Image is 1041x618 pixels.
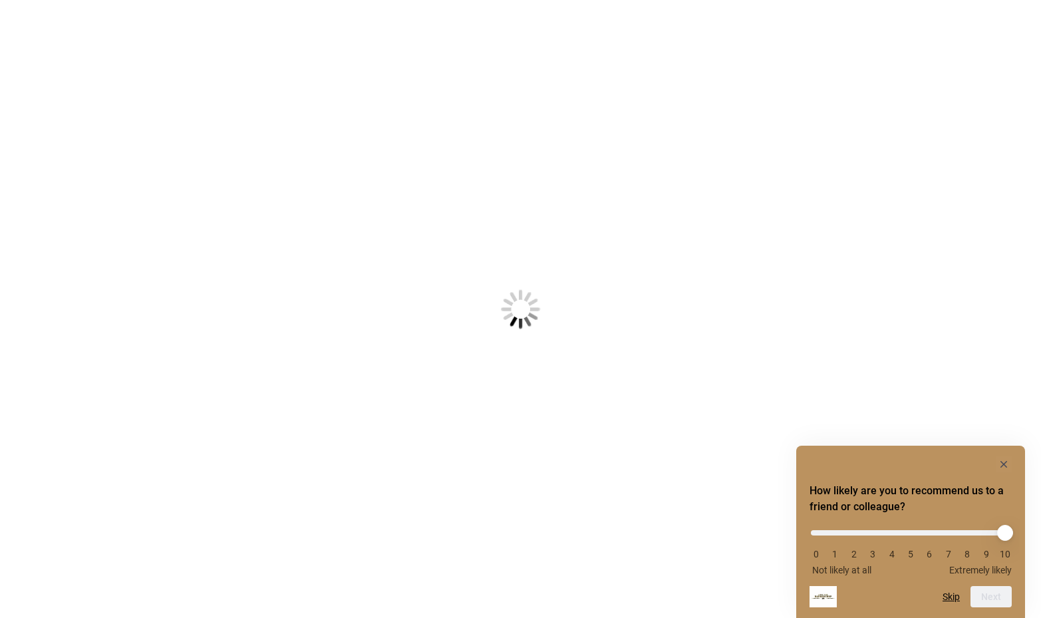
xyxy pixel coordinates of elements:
span: Extremely likely [949,565,1012,575]
li: 7 [942,549,955,559]
li: 2 [847,549,861,559]
li: 0 [810,549,823,559]
li: 10 [998,549,1012,559]
img: Loading [436,224,606,394]
button: Hide survey [996,456,1012,472]
li: 3 [866,549,879,559]
button: Next question [970,586,1012,607]
li: 8 [961,549,974,559]
div: How likely are you to recommend us to a friend or colleague? Select an option from 0 to 10, with ... [810,520,1012,575]
li: 6 [923,549,936,559]
span: Not likely at all [812,565,871,575]
button: Skip [943,591,960,602]
li: 4 [885,549,899,559]
h2: How likely are you to recommend us to a friend or colleague? Select an option from 0 to 10, with ... [810,483,1012,515]
li: 5 [904,549,917,559]
li: 1 [828,549,841,559]
div: How likely are you to recommend us to a friend or colleague? Select an option from 0 to 10, with ... [810,456,1012,607]
li: 9 [980,549,993,559]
